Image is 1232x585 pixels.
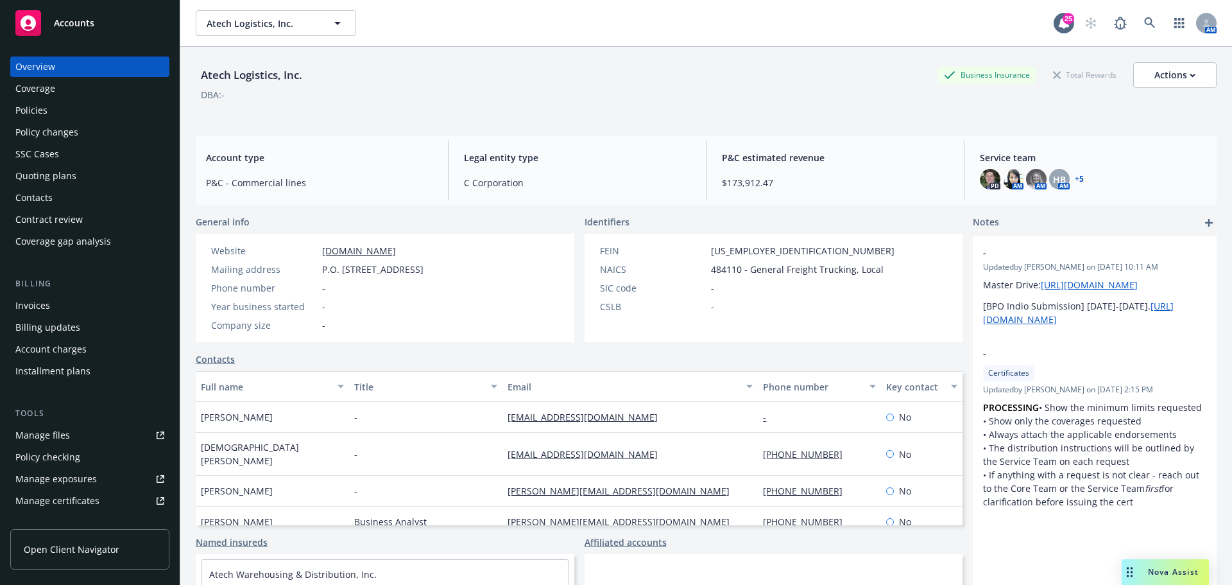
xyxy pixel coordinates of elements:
[980,169,1000,189] img: photo
[196,353,235,366] a: Contacts
[211,281,317,295] div: Phone number
[211,244,317,258] div: Website
[10,188,169,208] a: Contacts
[983,384,1206,396] span: Updated by [PERSON_NAME] on [DATE] 2:15 PM
[15,100,47,121] div: Policies
[201,88,225,101] div: DBA: -
[585,536,667,549] a: Affiliated accounts
[1201,215,1217,231] a: add
[1053,173,1066,186] span: HB
[196,67,307,83] div: Atech Logistics, Inc.
[464,151,690,164] span: Legal entity type
[201,441,344,467] span: [DEMOGRAPHIC_DATA][PERSON_NAME]
[10,5,169,41] a: Accounts
[54,18,94,28] span: Accounts
[201,515,273,528] span: [PERSON_NAME]
[15,78,55,99] div: Coverage
[1041,279,1138,291] a: [URL][DOMAIN_NAME]
[502,371,758,402] button: Email
[600,300,706,313] div: CSLB
[10,469,169,489] a: Manage exposures
[763,411,776,423] a: -
[10,231,169,252] a: Coverage gap analysis
[508,380,739,394] div: Email
[211,300,317,313] div: Year business started
[973,215,999,231] span: Notes
[763,380,861,394] div: Phone number
[508,411,668,423] a: [EMAIL_ADDRESS][DOMAIN_NAME]
[899,484,911,498] span: No
[508,485,740,497] a: [PERSON_NAME][EMAIL_ADDRESS][DOMAIN_NAME]
[1063,13,1074,24] div: 25
[196,10,356,36] button: Atech Logistics, Inc.
[1154,63,1195,87] div: Actions
[15,231,111,252] div: Coverage gap analysis
[508,448,668,460] a: [EMAIL_ADDRESS][DOMAIN_NAME]
[24,543,119,556] span: Open Client Navigator
[1075,175,1084,183] a: +5
[10,447,169,467] a: Policy checking
[10,100,169,121] a: Policies
[15,361,90,381] div: Installment plans
[600,244,706,258] div: FEIN
[983,246,1173,259] span: -
[10,491,169,511] a: Manage certificates
[201,380,330,394] div: Full name
[10,407,169,420] div: Tools
[1167,10,1192,36] a: Switch app
[983,347,1173,360] span: -
[763,448,853,460] a: [PHONE_NUMBER]
[206,176,432,189] span: P&C - Commercial lines
[881,371,963,402] button: Key contact
[322,281,325,295] span: -
[722,176,948,189] span: $173,912.47
[15,491,99,511] div: Manage certificates
[711,244,894,258] span: [US_EMPLOYER_IDENTIFICATION_NUMBER]
[1148,566,1199,577] span: Nova Assist
[1026,169,1047,189] img: photo
[980,151,1206,164] span: Service team
[10,425,169,446] a: Manage files
[1122,559,1138,585] div: Drag to move
[15,122,78,143] div: Policy changes
[10,295,169,316] a: Invoices
[15,425,70,446] div: Manage files
[10,57,169,77] a: Overview
[1108,10,1133,36] a: Report a Bug
[211,319,317,332] div: Company size
[1133,62,1217,88] button: Actions
[600,281,706,295] div: SIC code
[10,339,169,360] a: Account charges
[10,512,169,533] a: Manage claims
[585,215,629,229] span: Identifiers
[10,166,169,186] a: Quoting plans
[899,448,911,461] span: No
[983,299,1206,326] p: [BPO Indio Submission] [DATE]-[DATE].
[201,410,273,424] span: [PERSON_NAME]
[1122,559,1209,585] button: Nova Assist
[201,484,273,498] span: [PERSON_NAME]
[211,263,317,276] div: Mailing address
[15,512,80,533] div: Manage claims
[600,263,706,276] div: NAICS
[10,122,169,143] a: Policy changes
[983,278,1206,292] p: Master Drive:
[349,371,502,402] button: Title
[354,484,357,498] span: -
[983,261,1206,273] span: Updated by [PERSON_NAME] on [DATE] 10:11 AM
[322,263,424,276] span: P.O. [STREET_ADDRESS]
[196,215,250,229] span: General info
[973,236,1217,336] div: -Updatedby [PERSON_NAME] on [DATE] 10:11 AMMaster Drive:[URL][DOMAIN_NAME][BPO Indio Submission] ...
[763,516,853,528] a: [PHONE_NUMBER]
[886,380,943,394] div: Key contact
[983,401,1039,414] strong: PROCESSING
[207,17,318,30] span: Atech Logistics, Inc.
[354,515,427,528] span: Business Analyst
[758,371,880,402] button: Phone number
[10,144,169,164] a: SSC Cases
[322,319,325,332] span: -
[983,401,1206,509] p: • Show the minimum limits requested • Show only the coverages requested • Always attach the appli...
[1137,10,1163,36] a: Search
[15,447,80,467] div: Policy checking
